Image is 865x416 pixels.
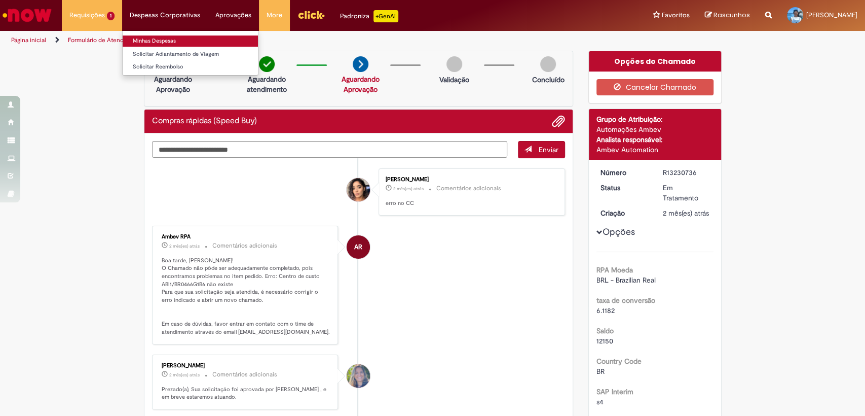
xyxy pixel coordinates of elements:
[169,372,200,378] time: 01/07/2025 11:53:43
[11,36,46,44] a: Página inicial
[68,36,143,44] a: Formulário de Atendimento
[596,306,615,315] span: 6.1182
[806,11,857,19] span: [PERSON_NAME]
[162,386,330,401] p: Prezado(a), Sua solicitação foi aprovada por [PERSON_NAME] , e em breve estaremos atuando.
[589,51,721,72] div: Opções do Chamado
[386,199,554,207] p: erro no CC
[518,141,565,158] button: Enviar
[347,235,370,259] div: Ambev RPA
[596,134,713,145] div: Analista responsável:
[130,10,200,20] span: Despesas Corporativas
[152,117,257,126] h2: Compras rápidas (Speed Buy) Histórico de tíquete
[596,387,633,396] b: SAP Interim
[596,145,713,155] div: Ambev Automation
[123,49,258,60] a: Solicitar Adiantamento de Viagem
[353,56,368,72] img: arrow-next.png
[436,184,501,193] small: Comentários adicionais
[169,372,200,378] span: 2 mês(es) atrás
[596,397,604,406] span: s4
[215,10,251,20] span: Aprovações
[663,209,709,218] span: 2 mês(es) atrás
[162,257,330,336] p: Boa tarde, [PERSON_NAME]! O Chamado não pôde ser adequadamente completado, pois encontramos probl...
[373,10,398,22] p: +GenAi
[540,56,556,72] img: img-circle-grey.png
[596,326,614,335] b: Saldo
[347,178,370,201] div: Gabriella Meneses Da Costa
[596,367,605,376] span: BR
[8,31,569,50] ul: Trilhas de página
[347,364,370,388] div: Fernanda Souza Oliveira De Melo
[663,209,709,218] time: 01/07/2025 11:44:14
[596,114,713,124] div: Grupo de Atribuição:
[596,357,642,366] b: Country Code
[259,56,275,72] img: check-circle-green.png
[162,234,330,240] div: Ambev RPA
[148,74,198,94] p: Aguardando Aprovação
[596,79,713,95] button: Cancelar Chamado
[532,75,564,85] p: Concluído
[713,10,750,20] span: Rascunhos
[446,56,462,72] img: img-circle-grey.png
[267,10,282,20] span: More
[596,265,633,274] b: RPA Moeda
[123,61,258,73] a: Solicitar Reembolso
[705,11,750,20] a: Rascunhos
[1,5,53,25] img: ServiceNow
[122,30,258,76] ul: Despesas Corporativas
[386,177,554,183] div: [PERSON_NAME]
[663,208,710,218] div: 01/07/2025 11:44:14
[593,167,655,178] dt: Número
[539,145,558,154] span: Enviar
[169,243,200,249] time: 01/07/2025 12:25:53
[340,10,398,22] div: Padroniza
[162,363,330,369] div: [PERSON_NAME]
[212,370,277,379] small: Comentários adicionais
[596,336,613,345] span: 12150
[596,275,656,285] span: BRL - Brazilian Real
[393,186,424,192] time: 01/07/2025 14:39:54
[393,186,424,192] span: 2 mês(es) atrás
[596,296,655,305] b: taxa de conversão
[342,75,380,94] a: Aguardando Aprovação
[662,10,690,20] span: Favoritos
[552,115,565,128] button: Adicionar anexos
[123,36,258,47] a: Minhas Despesas
[297,7,325,22] img: click_logo_yellow_360x200.png
[354,235,362,259] span: AR
[663,167,710,178] div: R13230736
[69,10,105,20] span: Requisições
[439,75,469,85] p: Validação
[593,208,655,218] dt: Criação
[107,12,115,20] span: 1
[596,124,713,134] div: Automações Ambev
[242,74,291,94] p: Aguardando atendimento
[593,183,655,193] dt: Status
[212,241,277,250] small: Comentários adicionais
[169,243,200,249] span: 2 mês(es) atrás
[663,183,710,203] div: Em Tratamento
[152,141,508,158] textarea: Digite sua mensagem aqui...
